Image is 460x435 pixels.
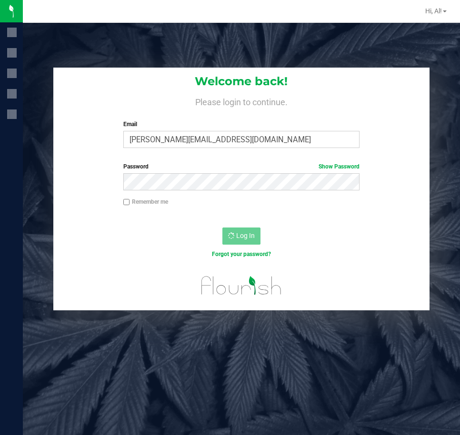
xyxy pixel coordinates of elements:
[194,268,289,303] img: flourish_logo.svg
[222,227,260,245] button: Log In
[53,75,430,88] h1: Welcome back!
[123,198,168,206] label: Remember me
[236,232,255,239] span: Log In
[319,163,360,170] a: Show Password
[425,7,442,15] span: Hi, Al!
[123,163,149,170] span: Password
[123,199,130,206] input: Remember me
[123,120,360,129] label: Email
[53,95,430,107] h4: Please login to continue.
[212,251,271,257] a: Forgot your password?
